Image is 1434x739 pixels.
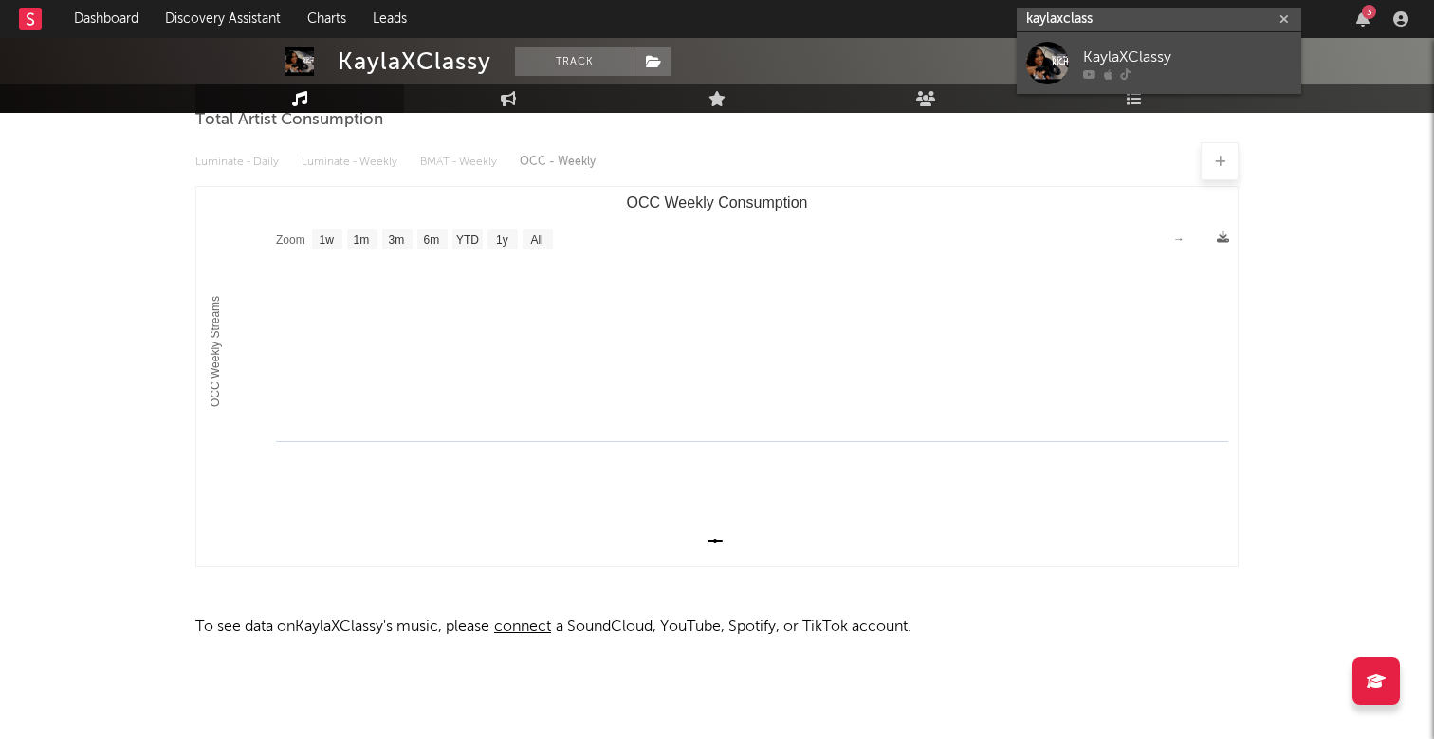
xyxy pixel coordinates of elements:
input: Search for artists [1017,8,1301,31]
text: 1y [496,233,508,247]
text: 1m [354,233,370,247]
span: connect [489,619,556,635]
span: Total Artist Consumption [195,109,383,132]
svg: OCC Weekly Consumption [196,187,1238,566]
button: Track [515,47,634,76]
text: YTD [456,233,479,247]
div: KaylaXClassy [338,47,491,76]
p: To see data on KaylaXClassy 's music, please a SoundCloud, YouTube, Spotify, or TikTok account. [195,616,1239,638]
text: OCC Weekly Streams [209,296,222,407]
div: 3 [1362,5,1376,19]
button: 3 [1356,11,1370,27]
text: Zoom [276,233,305,247]
text: OCC Weekly Consumption [627,194,808,211]
text: 3m [389,233,405,247]
div: KaylaXClassy [1083,46,1292,68]
text: 1w [320,233,335,247]
a: KaylaXClassy [1017,32,1301,94]
text: 6m [424,233,440,247]
text: All [530,233,542,247]
text: → [1173,232,1185,246]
